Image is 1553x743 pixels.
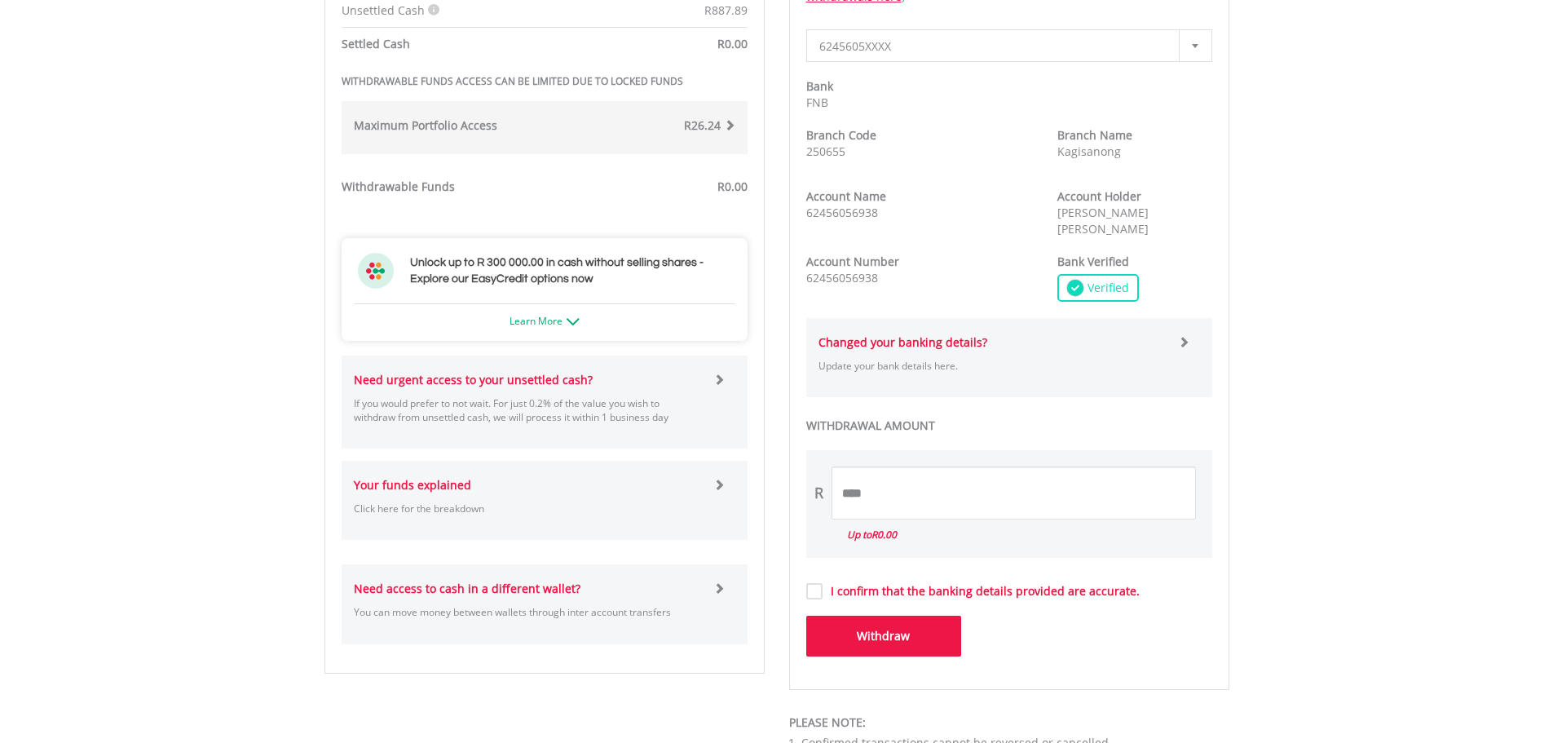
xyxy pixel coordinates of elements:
span: 62456056938 [806,205,878,220]
strong: Withdrawable Funds [342,179,455,194]
strong: Branch Code [806,127,876,143]
span: R26.24 [684,117,721,133]
span: Kagisanong [1057,144,1121,159]
strong: Need access to cash in a different wallet? [354,581,580,596]
p: You can move money between wallets through inter account transfers [354,605,702,619]
span: Verified [1083,280,1129,296]
span: 62456056938 [806,270,878,285]
span: R0.00 [717,179,748,194]
strong: Account Name [806,188,886,204]
div: R [814,483,823,504]
img: ec-arrow-down.png [567,318,580,325]
strong: Need urgent access to your unsettled cash? [354,372,593,387]
label: I confirm that the banking details provided are accurate. [823,583,1140,599]
span: R887.89 [704,2,748,18]
a: Need access to cash in a different wallet? You can move money between wallets through inter accou... [354,564,735,643]
span: FNB [806,95,828,110]
p: Update your bank details here. [818,359,1167,373]
span: 6245605XXXX [819,30,1175,63]
div: PLEASE NOTE: [789,714,1229,731]
strong: Maximum Portfolio Access [354,117,497,133]
strong: Branch Name [1057,127,1132,143]
span: Unsettled Cash [342,2,425,18]
strong: Bank Verified [1057,254,1129,269]
span: 250655 [806,144,845,159]
strong: Bank [806,78,833,94]
span: R0.00 [871,528,897,542]
p: Click here for the breakdown [354,502,702,515]
span: [PERSON_NAME] [PERSON_NAME] [1057,205,1149,237]
strong: Settled Cash [342,36,410,51]
strong: Changed your banking details? [818,334,987,350]
button: Withdraw [806,616,961,657]
span: R0.00 [717,36,748,51]
label: WITHDRAWAL AMOUNT [806,418,1212,434]
h3: Unlock up to R 300 000.00 in cash without selling shares - Explore our EasyCredit options now [410,254,731,287]
strong: WITHDRAWABLE FUNDS ACCESS CAN BE LIMITED DUE TO LOCKED FUNDS [342,74,683,88]
img: ec-flower.svg [358,253,394,289]
a: Learn More [510,314,580,328]
i: Up to [847,528,897,542]
strong: Account Number [806,254,899,269]
strong: Your funds explained [354,477,471,493]
strong: Account Holder [1057,188,1141,204]
p: If you would prefer to not wait. For just 0.2% of the value you wish to withdraw from unsettled c... [354,396,702,424]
